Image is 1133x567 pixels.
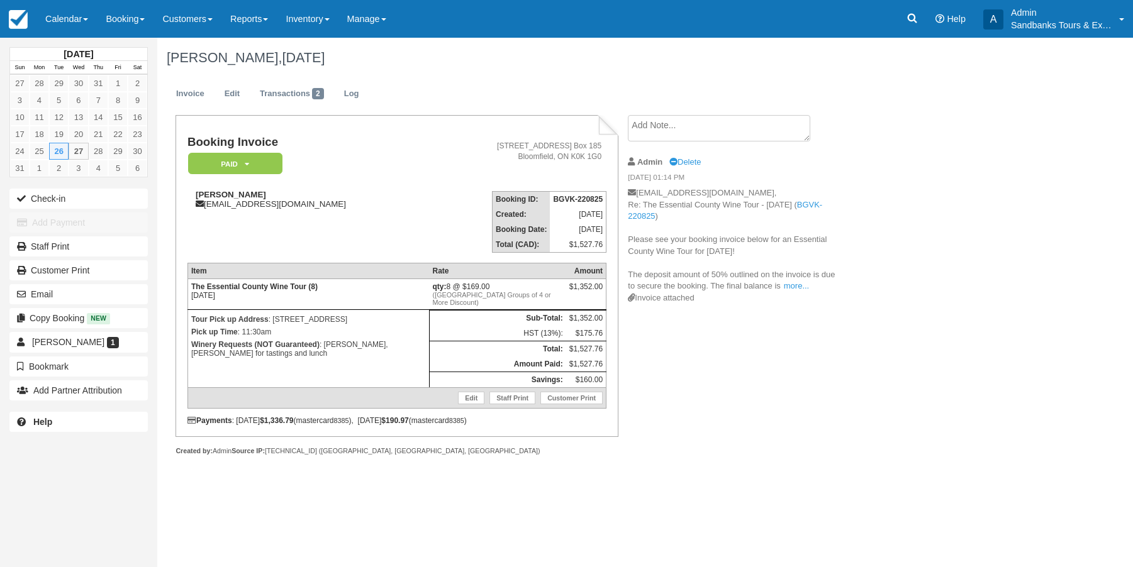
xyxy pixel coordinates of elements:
th: Item [187,263,429,279]
span: New [87,313,110,324]
em: ([GEOGRAPHIC_DATA] Groups of 4 or More Discount) [433,291,563,306]
a: 3 [10,92,30,109]
a: 17 [10,126,30,143]
th: Booking ID: [493,192,550,207]
a: [PERSON_NAME] 1 [9,332,148,352]
a: 22 [108,126,128,143]
a: Transactions2 [250,82,333,106]
a: 29 [108,143,128,160]
th: Thu [89,61,108,75]
td: [DATE] [550,207,606,222]
strong: Admin [637,157,662,167]
a: 4 [30,92,49,109]
div: Invoice attached [628,292,840,304]
a: Help [9,412,148,432]
a: 1 [30,160,49,177]
div: : [DATE] (mastercard ), [DATE] (mastercard ) [187,416,606,425]
strong: The Essential County Wine Tour (8) [191,282,318,291]
strong: $1,336.79 [260,416,293,425]
span: Help [947,14,966,24]
a: 14 [89,109,108,126]
h1: [PERSON_NAME], [167,50,998,65]
th: Total (CAD): [493,237,550,253]
a: 11 [30,109,49,126]
th: Sat [128,61,147,75]
td: $1,527.76 [566,341,606,357]
div: [EMAIL_ADDRESS][DOMAIN_NAME] [187,190,431,209]
em: Paid [188,153,282,175]
a: 9 [128,92,147,109]
th: Rate [430,263,566,279]
img: checkfront-main-nav-mini-logo.png [9,10,28,29]
a: 7 [89,92,108,109]
a: Paid [187,152,278,175]
a: 27 [10,75,30,92]
strong: Pick up Time [191,328,238,336]
a: 1 [108,75,128,92]
td: $1,527.76 [566,356,606,372]
th: Created: [493,207,550,222]
a: 31 [89,75,108,92]
strong: $190.97 [381,416,408,425]
button: Email [9,284,148,304]
strong: [DATE] [64,49,93,59]
a: 2 [128,75,147,92]
a: 31 [10,160,30,177]
strong: [PERSON_NAME] [196,190,266,199]
strong: Tour Pick up Address [191,315,269,324]
button: Copy Booking New [9,308,148,328]
span: [PERSON_NAME] [32,337,104,347]
a: 6 [69,92,88,109]
a: 15 [108,109,128,126]
a: 28 [30,75,49,92]
strong: BGVK-220825 [553,195,603,204]
td: $1,352.00 [566,311,606,326]
p: : [PERSON_NAME], [PERSON_NAME] for tastings and lunch [191,338,426,360]
strong: Created by: [176,447,213,454]
th: Fri [108,61,128,75]
strong: Source IP: [232,447,265,454]
a: Staff Print [489,392,535,404]
th: Wed [69,61,88,75]
a: more... [784,281,809,290]
a: 5 [49,92,69,109]
a: 10 [10,109,30,126]
a: 30 [69,75,88,92]
td: $160.00 [566,372,606,388]
a: 28 [89,143,108,160]
a: 19 [49,126,69,143]
a: Log [335,82,369,106]
th: Total: [430,341,566,357]
strong: qty [433,282,447,291]
strong: Payments [187,416,232,425]
a: Customer Print [9,260,148,280]
a: 29 [49,75,69,92]
a: Delete [669,157,701,167]
a: Edit [215,82,249,106]
a: 2 [49,160,69,177]
button: Add Payment [9,212,148,233]
div: Admin [TECHNICAL_ID] ([GEOGRAPHIC_DATA], [GEOGRAPHIC_DATA], [GEOGRAPHIC_DATA]) [176,446,618,456]
span: [DATE] [282,50,325,65]
p: Sandbanks Tours & Experiences [1011,19,1112,31]
th: Booking Date: [493,222,550,237]
th: Mon [30,61,49,75]
td: $1,527.76 [550,237,606,253]
button: Bookmark [9,356,148,377]
td: [DATE] [550,222,606,237]
a: 25 [30,143,49,160]
a: 3 [69,160,88,177]
div: $1,352.00 [569,282,603,301]
em: [DATE] 01:14 PM [628,172,840,186]
address: [STREET_ADDRESS] Box 185 Bloomfield, ON K0K 1G0 [436,141,601,162]
th: Amount Paid: [430,356,566,372]
a: 27 [69,143,88,160]
button: Add Partner Attribution [9,380,148,400]
a: 20 [69,126,88,143]
div: A [983,9,1003,30]
span: 1 [107,337,119,348]
a: 5 [108,160,128,177]
td: $175.76 [566,326,606,341]
strong: Winery Requests (NOT Guaranteed) [191,340,320,349]
a: 13 [69,109,88,126]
